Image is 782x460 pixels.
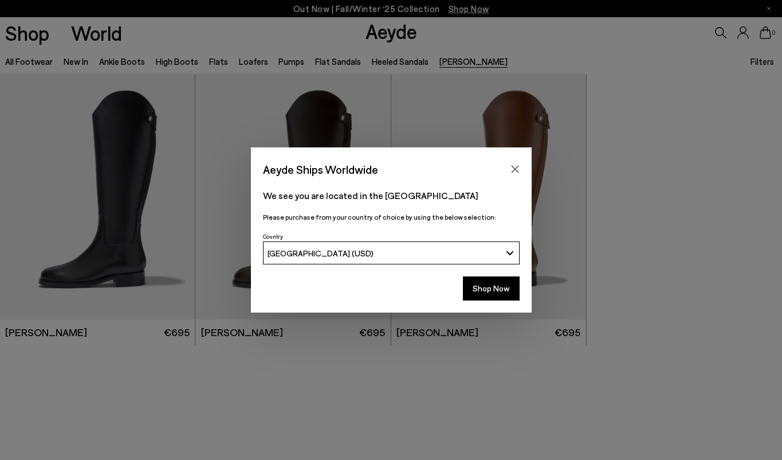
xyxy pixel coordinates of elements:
button: Close [506,161,524,178]
p: Please purchase from your country of choice by using the below selection: [263,212,520,223]
span: [GEOGRAPHIC_DATA] (USD) [268,248,374,258]
button: Shop Now [463,276,520,301]
p: We see you are located in the [GEOGRAPHIC_DATA] [263,189,520,202]
span: Country [263,233,283,240]
span: Aeyde Ships Worldwide [263,159,378,180]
